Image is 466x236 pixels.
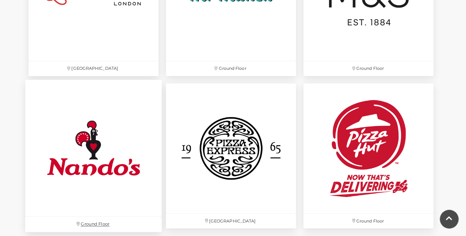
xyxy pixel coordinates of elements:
a: Ground Floor [300,80,437,232]
p: Ground Floor [303,61,433,76]
p: Ground Floor [303,213,433,228]
p: [GEOGRAPHIC_DATA] [166,213,296,228]
p: Ground Floor [25,216,162,232]
a: [GEOGRAPHIC_DATA] [162,80,300,232]
p: [GEOGRAPHIC_DATA] [29,61,158,76]
p: Ground Floor [166,61,296,76]
a: Ground Floor [21,76,166,236]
